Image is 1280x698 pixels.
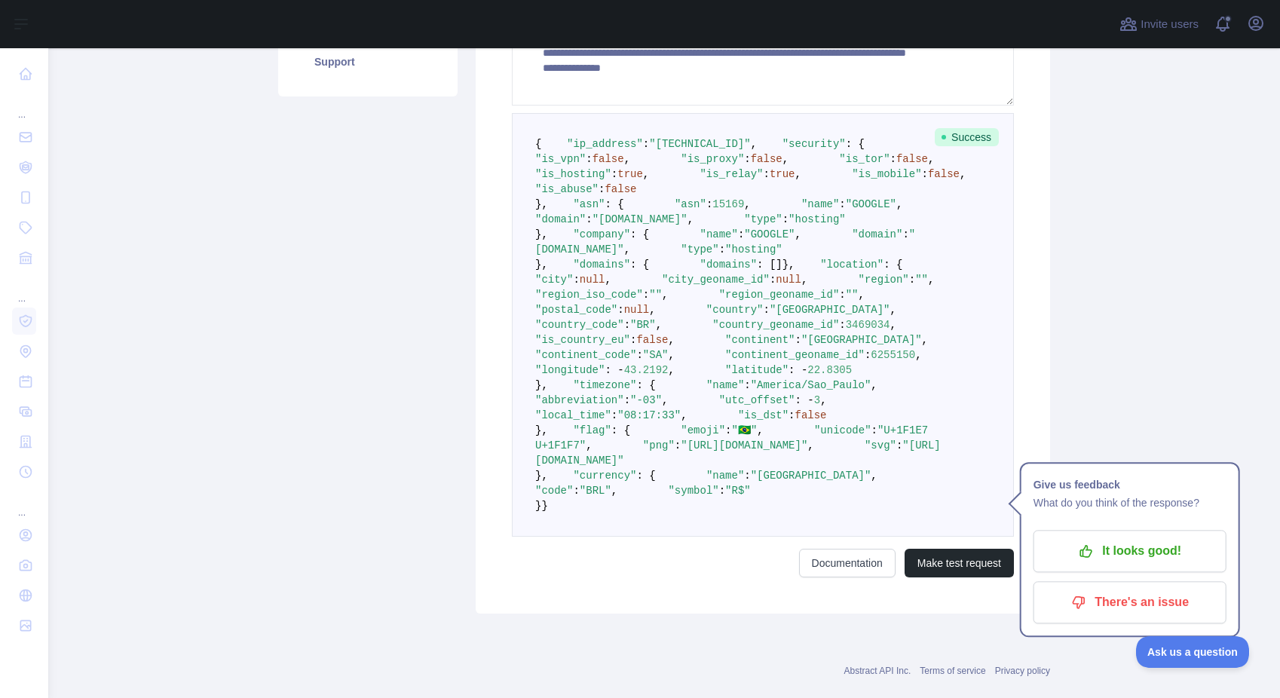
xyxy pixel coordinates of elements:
span: "domain" [852,228,902,240]
span: : [719,485,725,497]
span: "currency" [573,470,636,482]
span: false [795,409,827,421]
span: : [636,349,642,361]
span: : [795,334,801,346]
span: null [776,274,801,286]
span: "code" [535,485,573,497]
span: "is_relay" [700,168,763,180]
span: "BR" [630,319,656,331]
span: "region" [859,274,909,286]
span: "continent_code" [535,349,636,361]
span: "country_code" [535,319,624,331]
span: "is_dst" [738,409,789,421]
span: : [706,198,712,210]
span: "America/Sao_Paulo" [751,379,871,391]
button: Invite users [1116,12,1202,36]
span: , [757,424,763,436]
span: "[URL][DOMAIN_NAME]" [681,439,807,452]
span: "name" [706,470,744,482]
span: : [643,289,649,301]
span: : { [846,138,865,150]
span: : [675,439,681,452]
span: "" [649,289,662,301]
span: , [801,274,807,286]
div: ... [12,274,36,305]
span: : [744,379,750,391]
span: : [] [757,259,782,271]
span: : [909,274,915,286]
a: Documentation [799,549,896,577]
span: false [636,334,668,346]
span: , [807,439,813,452]
span: "type" [681,243,718,256]
span: false [593,153,624,165]
span: true [770,168,795,180]
span: , [795,228,801,240]
span: "emoji" [681,424,725,436]
span: }, [535,424,548,436]
span: : [839,289,845,301]
span: : [719,243,725,256]
span: , [859,289,865,301]
span: : [586,213,592,225]
span: "asn" [675,198,706,210]
span: "[GEOGRAPHIC_DATA]" [801,334,922,346]
span: , [922,334,928,346]
span: : [871,424,877,436]
span: , [890,304,896,316]
span: : [573,485,579,497]
span: "is_country_eu" [535,334,630,346]
span: "-03" [630,394,662,406]
span: "hosting" [789,213,846,225]
span: "" [915,274,928,286]
span: : [624,394,630,406]
span: , [649,304,655,316]
span: : [770,274,776,286]
span: : { [630,228,649,240]
span: }, [782,259,795,271]
span: "🇧🇷" [732,424,758,436]
span: : [744,153,750,165]
span: , [662,394,668,406]
span: "[GEOGRAPHIC_DATA]" [751,470,871,482]
span: "postal_code" [535,304,617,316]
span: : - [605,364,623,376]
span: , [744,198,750,210]
span: : [865,349,871,361]
span: : { [605,198,623,210]
span: , [662,289,668,301]
span: : [611,409,617,421]
span: "BRL" [580,485,611,497]
span: , [611,485,617,497]
span: false [928,168,960,180]
span: "abbreviation" [535,394,624,406]
span: 22.8305 [807,364,852,376]
span: : { [630,259,649,271]
span: "is_abuse" [535,183,599,195]
span: , [960,168,966,180]
span: : [611,168,617,180]
span: , [782,153,789,165]
span: , [871,379,877,391]
span: : [902,228,908,240]
span: : [922,168,928,180]
span: "is_mobile" [852,168,921,180]
a: Privacy policy [995,666,1050,676]
span: }, [535,470,548,482]
button: There's an issue [1033,581,1226,623]
span: false [751,153,782,165]
span: , [624,153,630,165]
span: , [668,364,674,376]
span: : { [611,424,630,436]
span: , [624,243,630,256]
span: "is_vpn" [535,153,586,165]
span: "utc_offset" [719,394,795,406]
span: "timezone" [573,379,636,391]
span: : [839,319,845,331]
span: "is_hosting" [535,168,611,180]
span: : [763,168,769,180]
span: , [681,409,687,421]
span: 3 [814,394,820,406]
span: "R$" [725,485,751,497]
span: : { [883,259,902,271]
